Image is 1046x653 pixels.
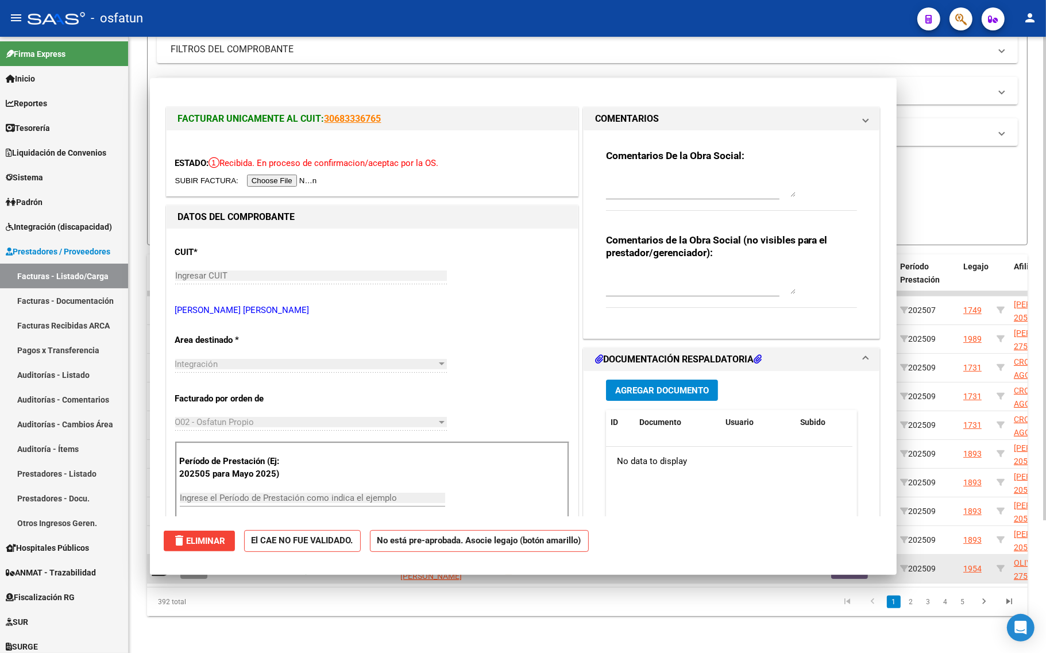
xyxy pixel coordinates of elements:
span: 202509 [900,564,936,573]
a: 5 [956,596,970,608]
a: go to last page [998,596,1020,608]
span: Hospitales Públicos [6,542,89,554]
div: 1731 [963,419,982,432]
a: 2 [904,596,918,608]
div: 1749 [963,304,982,317]
span: 202507 [900,306,936,315]
mat-icon: person [1023,11,1037,25]
span: 202509 [900,392,936,401]
strong: El CAE NO FUE VALIDADO. [244,530,361,552]
span: Inicio [6,72,35,85]
a: 1 [887,596,901,608]
li: page 1 [885,592,902,612]
span: Prestadores / Proveedores [6,245,110,258]
p: Facturado por orden de [175,392,294,405]
li: page 4 [937,592,954,612]
mat-icon: delete [173,534,187,547]
p: Período de Prestación (Ej: 202505 para Mayo 2025) [180,455,295,481]
div: 1893 [963,447,982,461]
li: page 3 [920,592,937,612]
li: page 2 [902,592,920,612]
span: 202509 [900,478,936,487]
p: Area destinado * [175,334,294,347]
span: Subido [800,418,826,427]
span: Documento [639,418,681,427]
span: Liquidación de Convenios [6,146,106,159]
a: go to first page [836,596,858,608]
span: ESTADO: [175,158,209,168]
div: DOCUMENTACIÓN RESPALDATORIA [584,371,880,609]
div: 1893 [963,534,982,547]
span: Sistema [6,171,43,184]
li: page 5 [954,592,971,612]
mat-expansion-panel-header: DOCUMENTACIÓN RESPALDATORIA [584,348,880,371]
h1: DOCUMENTACIÓN RESPALDATORIA [595,353,762,366]
span: Firma Express [6,48,65,60]
span: 202509 [900,363,936,372]
span: Afiliado [1014,262,1043,271]
div: No data to display [606,447,852,476]
div: 1989 [963,333,982,346]
button: Eliminar [164,531,235,551]
span: 202509 [900,420,936,430]
a: 3 [921,596,935,608]
span: 202509 [900,449,936,458]
span: O02 - Osfatun Propio [175,417,254,427]
datatable-header-cell: Período Prestación [896,254,959,305]
span: SUR [6,616,28,628]
strong: Comentarios de la Obra Social (no visibles para el prestador/gerenciador): [606,234,828,258]
button: Agregar Documento [606,380,718,401]
div: Open Intercom Messenger [1007,614,1035,642]
span: ANMAT - Trazabilidad [6,566,96,579]
span: 202509 [900,535,936,544]
datatable-header-cell: Legajo [959,254,992,305]
span: Fiscalización RG [6,591,75,604]
div: 392 total [147,588,321,616]
span: ID [611,418,618,427]
a: go to next page [973,596,995,608]
datatable-header-cell: Subido [796,410,853,435]
span: - osfatun [91,6,143,31]
div: 1731 [963,361,982,374]
strong: DATOS DEL COMPROBANTE [178,211,295,222]
span: Legajo [963,262,989,271]
span: Período Prestación [900,262,940,284]
span: FACTURAR UNICAMENTE AL CUIT: [178,113,325,124]
div: 1954 [963,562,982,575]
span: Reportes [6,97,47,110]
span: Usuario [725,418,754,427]
span: 202509 [900,507,936,516]
mat-icon: menu [9,11,23,25]
div: 1893 [963,476,982,489]
a: 4 [939,596,952,608]
span: Tesorería [6,122,50,134]
span: Eliminar [173,536,226,546]
datatable-header-cell: ID [606,410,635,435]
p: [PERSON_NAME] [PERSON_NAME] [175,304,569,317]
div: 1731 [963,390,982,403]
span: 202509 [900,334,936,343]
strong: Comentarios De la Obra Social: [606,150,744,161]
a: go to previous page [862,596,883,608]
div: COMENTARIOS [584,130,880,338]
span: Integración [175,359,218,369]
h1: COMENTARIOS [595,112,659,126]
span: Integración (discapacidad) [6,221,112,233]
div: 1893 [963,505,982,518]
span: Recibida. En proceso de confirmacion/aceptac por la OS. [209,158,439,168]
datatable-header-cell: Documento [635,410,721,435]
span: Agregar Documento [615,385,709,396]
a: 30683336765 [325,113,381,124]
strong: No está pre-aprobada. Asocie legajo (botón amarillo) [370,530,589,552]
p: CUIT [175,246,294,259]
span: SURGE [6,640,38,653]
span: Padrón [6,196,43,208]
datatable-header-cell: Usuario [721,410,796,435]
mat-expansion-panel-header: COMENTARIOS [584,107,880,130]
mat-panel-title: FILTROS DEL COMPROBANTE [171,43,990,56]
